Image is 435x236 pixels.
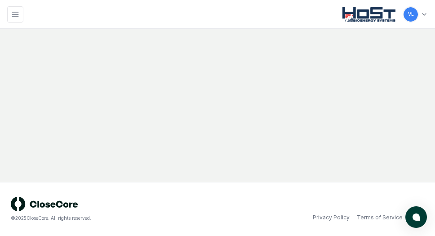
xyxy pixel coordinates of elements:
[403,6,419,23] button: VL
[405,206,427,228] button: atlas-launcher
[342,7,396,22] img: HoSt BioEnergy logo
[357,213,403,222] a: Terms of Service
[11,215,217,222] div: © 2025 CloseCore. All rights reserved.
[408,11,414,18] span: VL
[313,213,350,222] a: Privacy Policy
[11,197,78,211] img: logo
